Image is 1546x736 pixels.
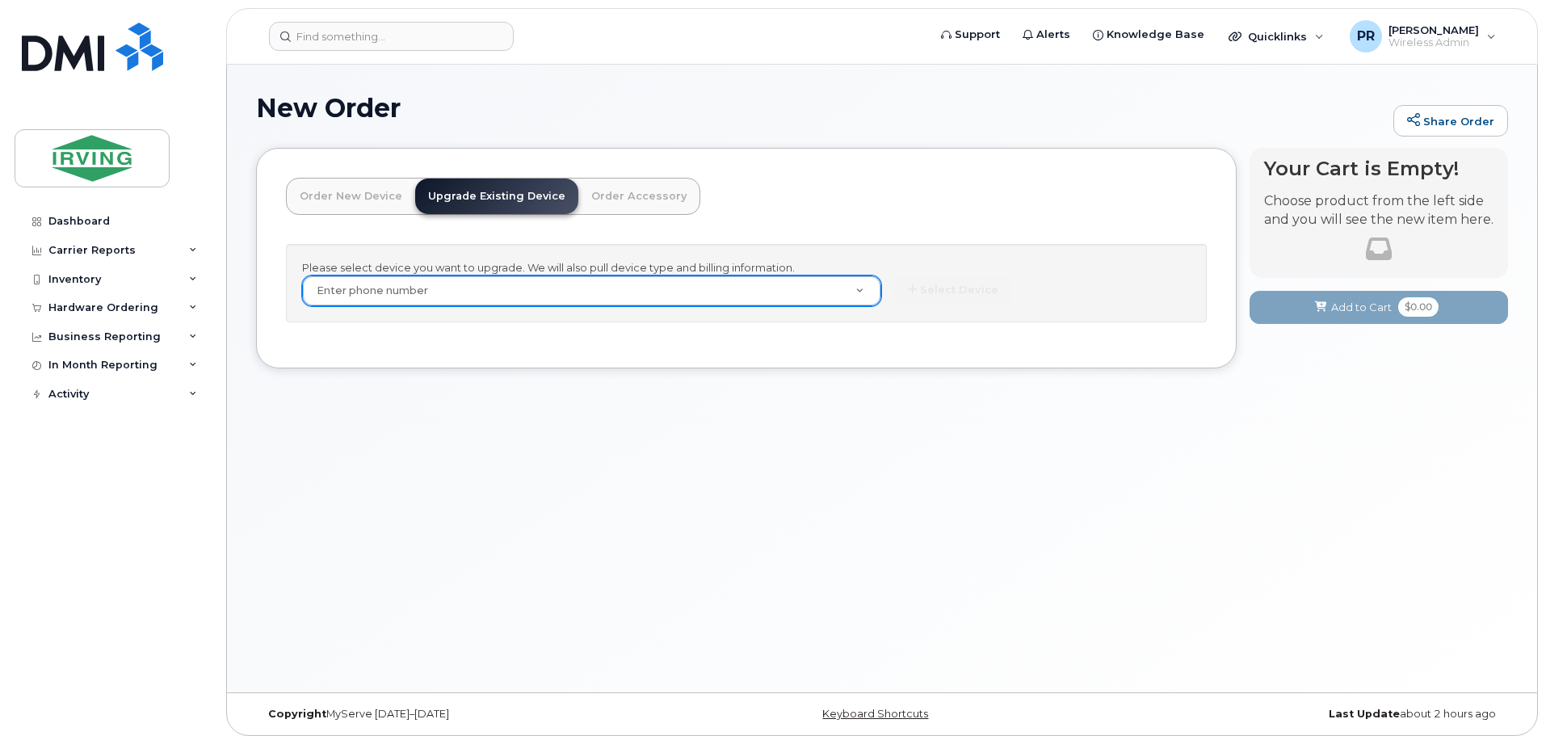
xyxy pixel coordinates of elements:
[1329,708,1400,720] strong: Last Update
[287,179,415,214] a: Order New Device
[1398,297,1439,317] span: $0.00
[303,276,880,305] a: Enter phone number
[268,708,326,720] strong: Copyright
[415,179,578,214] a: Upgrade Existing Device
[1264,192,1493,229] p: Choose product from the left side and you will see the new item here.
[256,708,674,721] div: MyServe [DATE]–[DATE]
[1393,105,1508,137] a: Share Order
[1331,300,1392,315] span: Add to Cart
[307,284,428,298] span: Enter phone number
[256,94,1385,122] h1: New Order
[822,708,928,720] a: Keyboard Shortcuts
[286,244,1207,322] div: Please select device you want to upgrade. We will also pull device type and billing information.
[1090,708,1508,721] div: about 2 hours ago
[1264,158,1493,179] h4: Your Cart is Empty!
[578,179,699,214] a: Order Accessory
[1250,291,1508,324] button: Add to Cart $0.00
